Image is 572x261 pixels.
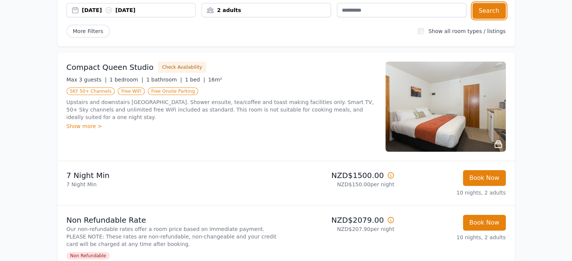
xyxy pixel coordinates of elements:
[289,181,394,188] p: NZD$150.00 per night
[109,77,143,83] span: 1 bedroom |
[67,225,283,248] p: Our non-refundable rates offer a room price based on immediate payment. PLEASE NOTE: These rates ...
[185,77,205,83] span: 1 bed |
[67,25,110,38] span: More Filters
[146,77,182,83] span: 1 bathroom |
[67,170,283,181] p: 7 Night Min
[401,234,506,241] p: 10 nights, 2 adults
[463,215,506,231] button: Book Now
[67,98,376,121] p: Upstairs and downstairs [GEOGRAPHIC_DATA]. Shower ensuite, tea/coffee and toast making facilities...
[401,189,506,196] p: 10 nights, 2 adults
[67,77,107,83] span: Max 3 guests |
[202,6,331,14] div: 2 adults
[148,88,198,95] span: Free Onsite Parking
[67,88,115,95] span: SKY 50+ Channels
[472,3,506,19] button: Search
[67,215,283,225] p: Non Refundable Rate
[158,62,206,73] button: Check Availability
[428,28,505,34] label: Show all room types / listings
[289,170,394,181] p: NZD$1500.00
[67,252,110,259] span: Non Refundable
[208,77,222,83] span: 16m²
[67,181,283,188] p: 7 Night Min
[289,215,394,225] p: NZD$2079.00
[82,6,196,14] div: [DATE] [DATE]
[463,170,506,186] button: Book Now
[67,62,154,72] h3: Compact Queen Studio
[118,88,145,95] span: Free WiFi
[67,122,376,130] div: Show more >
[289,225,394,233] p: NZD$207.90 per night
